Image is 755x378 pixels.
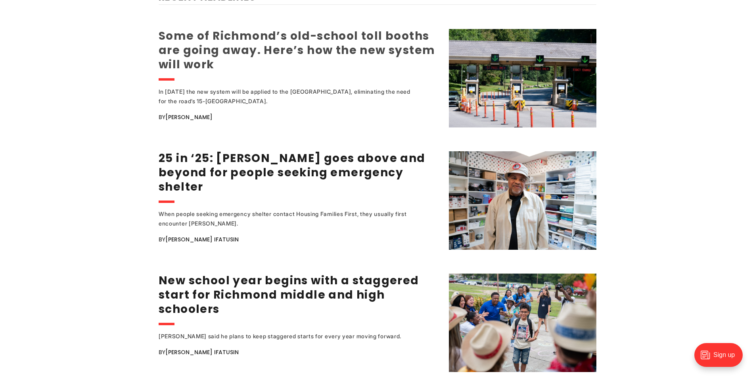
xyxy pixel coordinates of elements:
div: When people seeking emergency shelter contact Housing Families First, they usually first encounte... [159,209,416,228]
a: [PERSON_NAME] Ifatusin [165,348,239,356]
a: New school year begins with a staggered start for Richmond middle and high schoolers [159,273,419,317]
img: New school year begins with a staggered start for Richmond middle and high schoolers [449,274,596,372]
div: By [159,112,439,122]
div: By [159,235,439,244]
div: By [159,347,439,357]
a: 25 in ‘25: [PERSON_NAME] goes above and beyond for people seeking emergency shelter [159,150,425,195]
img: 25 in ‘25: Rodney Hopkins goes above and beyond for people seeking emergency shelter [449,151,596,250]
a: [PERSON_NAME] [165,113,213,121]
iframe: portal-trigger [688,339,755,378]
a: [PERSON_NAME] Ifatusin [165,235,239,243]
div: In [DATE] the new system will be applied to the [GEOGRAPHIC_DATA], eliminating the need for the r... [159,87,416,106]
a: Some of Richmond’s old-school toll booths are going away. Here’s how the new system will work [159,28,435,72]
div: [PERSON_NAME] said he plans to keep staggered starts for every year moving forward. [159,332,416,341]
img: Some of Richmond’s old-school toll booths are going away. Here’s how the new system will work [449,29,596,127]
